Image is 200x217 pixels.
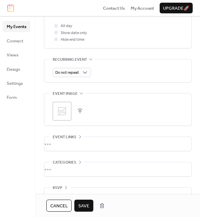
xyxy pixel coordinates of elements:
span: Views [7,52,18,58]
span: Save [78,203,89,209]
span: Form [7,94,17,101]
span: Connect [7,38,23,44]
span: Hide end time [61,36,84,43]
span: RSVP [53,185,62,191]
a: Contact Us [103,5,125,11]
div: ••• [44,162,191,176]
span: Recurring event [53,56,87,63]
span: Contact Us [103,5,125,12]
span: My Account [131,5,154,12]
span: Event links [53,134,76,141]
a: Form [3,92,30,102]
div: ; [53,102,71,121]
span: Design [7,66,20,73]
div: ••• [44,188,191,202]
span: Upgrade 🚀 [163,5,189,12]
span: Do not repeat [55,69,79,76]
span: Event image [53,90,78,97]
span: Settings [7,80,23,87]
span: Show date only [61,30,87,36]
span: My Events [7,23,26,30]
button: Cancel [46,200,72,212]
button: Upgrade🚀 [160,3,193,13]
a: Connect [3,35,30,46]
a: Views [3,49,30,60]
span: Cancel [50,203,68,209]
button: Save [74,200,93,212]
a: Settings [3,78,30,88]
span: All day [61,23,72,29]
div: ••• [44,137,191,151]
a: Design [3,64,30,74]
a: My Events [3,21,30,32]
img: logo [7,4,14,12]
span: Categories [53,159,76,166]
a: My Account [131,5,154,11]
